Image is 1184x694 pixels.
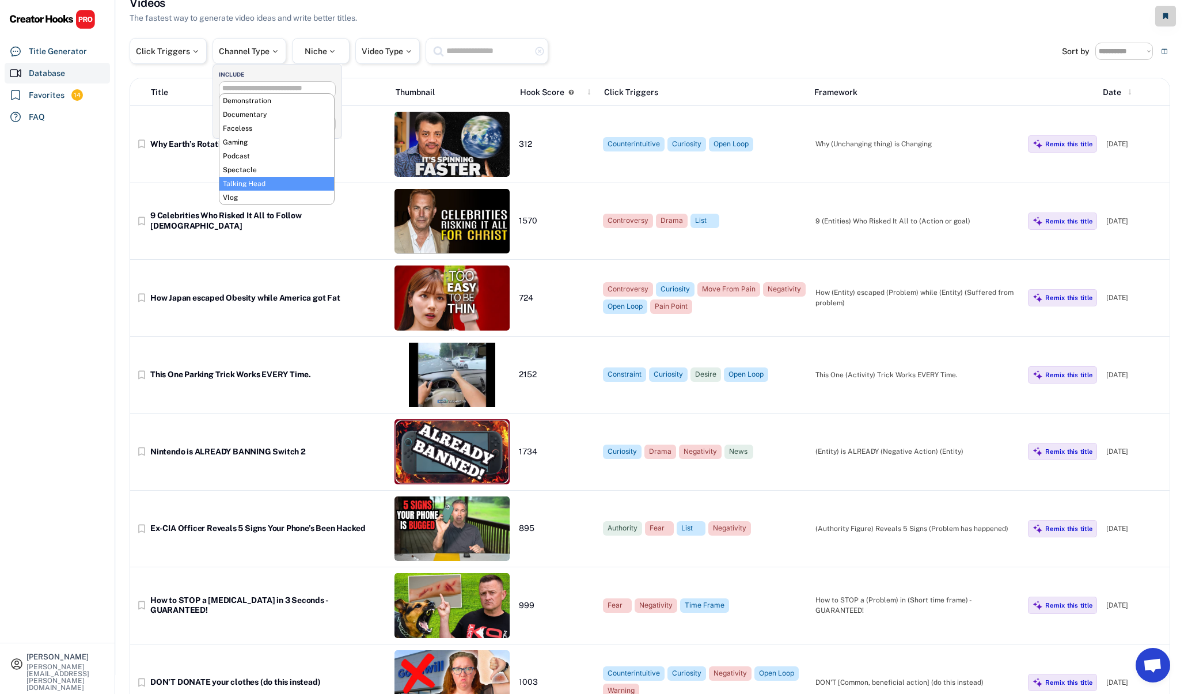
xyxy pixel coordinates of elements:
div: Pain Point [655,302,688,312]
div: This One Parking Trick Works EVERY Time. [150,370,385,380]
div: Controversy [608,216,648,226]
div: News [729,447,749,457]
div: Niche [305,47,337,55]
div: [DATE] [1106,139,1164,149]
img: thumbnail%20%2851%29.jpg [394,266,510,331]
img: MagicMajor%20%28Purple%29.svg [1033,446,1043,457]
div: Remix this title [1045,217,1092,225]
div: Negativity [768,285,801,294]
img: MagicMajor%20%28Purple%29.svg [1033,600,1043,610]
div: 9 Celebrities Who Risked It All to Follow [DEMOGRAPHIC_DATA] [150,211,385,231]
div: 312 [519,139,594,150]
li: Documentary [219,108,334,122]
div: 1570 [519,216,594,226]
img: MagicMajor%20%28Purple%29.svg [1033,370,1043,380]
button: bookmark_border [136,446,147,457]
div: Constraint [608,370,642,380]
div: Time Frame [685,601,724,610]
li: Podcast [219,149,334,163]
button: bookmark_border [136,292,147,304]
div: Thumbnail [396,86,511,98]
a: Open chat [1136,648,1170,682]
div: Framework [814,86,1015,98]
div: 9 (Entities) Who Risked It All to (Action or goal) [815,216,1019,226]
div: Open Loop [759,669,794,678]
div: Ex-CIA Officer Reveals 5 Signs Your Phone’s Been Hacked [150,524,385,534]
div: Click Triggers [136,47,200,55]
li: Vlog [219,191,334,204]
div: 2152 [519,370,594,380]
div: Hook Score [520,86,564,98]
div: Remix this title [1045,140,1092,148]
div: How (Entity) escaped (Problem) while (Entity) (Suffered from problem) [815,287,1019,308]
img: CHPRO%20Logo.svg [9,9,96,29]
div: (Authority Figure) Reveals 5 Signs (Problem has happened) [815,524,1019,534]
div: Video Type [362,47,413,55]
div: Remix this title [1045,448,1092,456]
div: Negativity [713,524,746,533]
div: 895 [519,524,594,534]
div: Fear [650,524,669,533]
li: Talking Head [219,177,334,191]
div: DON'T [Common, beneficial action] (do this instead) [815,677,1019,688]
img: MagicMajor%20%28Purple%29.svg [1033,216,1043,226]
div: Curiosity [672,139,701,149]
button: bookmark_border [136,600,147,611]
div: List [681,524,701,533]
div: Channel Type [219,47,280,55]
div: Counterintuitive [608,139,660,149]
div: Sort by [1062,47,1090,55]
div: Date [1103,86,1121,98]
div: [DATE] [1106,524,1164,534]
div: Drama [649,447,671,457]
div: (Entity) is ALREADY (Negative Action) (Entity) [815,446,1019,457]
div: This One (Activity) Trick Works EVERY Time. [815,370,1019,380]
div: [DATE] [1106,677,1164,688]
button: highlight_remove [534,46,545,56]
div: Title Generator [29,45,87,58]
div: Open Loop [608,302,643,312]
img: MagicMajor%20%28Purple%29.svg [1033,293,1043,303]
text: bookmark_border [136,677,147,688]
div: Curiosity [608,447,637,457]
div: FAQ [29,111,45,123]
div: Why Earth’s Rotation Speed is Changing [150,139,385,150]
button: bookmark_border [136,215,147,227]
div: Move From Pain [702,285,756,294]
img: thumbnail%20%2836%29.jpg [394,419,510,484]
div: Favorites [29,89,64,101]
div: Remix this title [1045,678,1092,687]
div: List [695,216,715,226]
div: How to STOP a (Problem) in (Short time frame) - GUARANTEED! [815,595,1019,616]
img: thumbnail%20%2864%29.jpg [394,343,510,408]
div: [DATE] [1106,600,1164,610]
img: thumbnail%20%2862%29.jpg [394,112,510,177]
div: 14 [71,90,83,100]
div: Negativity [639,601,673,610]
div: How Japan escaped Obesity while America got Fat [150,293,385,304]
div: Nintendo is ALREADY BANNING Switch 2 [150,447,385,457]
button: bookmark_border [136,523,147,534]
img: MagicMajor%20%28Purple%29.svg [1033,139,1043,149]
div: INCLUDE [219,70,341,78]
div: Controversy [608,285,648,294]
img: thumbnail%20%2843%29.jpg [394,496,510,562]
div: Open Loop [728,370,764,380]
div: DON'T DONATE your clothes (do this instead) [150,677,385,688]
div: Negativity [684,447,717,457]
div: Title [151,86,168,98]
div: Remix this title [1045,525,1092,533]
div: 1003 [519,677,594,688]
div: Authority [608,524,637,533]
div: The fastest way to generate video ideas and write better titles. [130,12,357,24]
div: Counterintuitive [608,669,660,678]
div: Desire [695,370,716,380]
div: Curiosity [661,285,690,294]
text: bookmark_border [136,369,147,381]
li: Demonstration [219,94,334,108]
div: [PERSON_NAME] [26,653,105,661]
